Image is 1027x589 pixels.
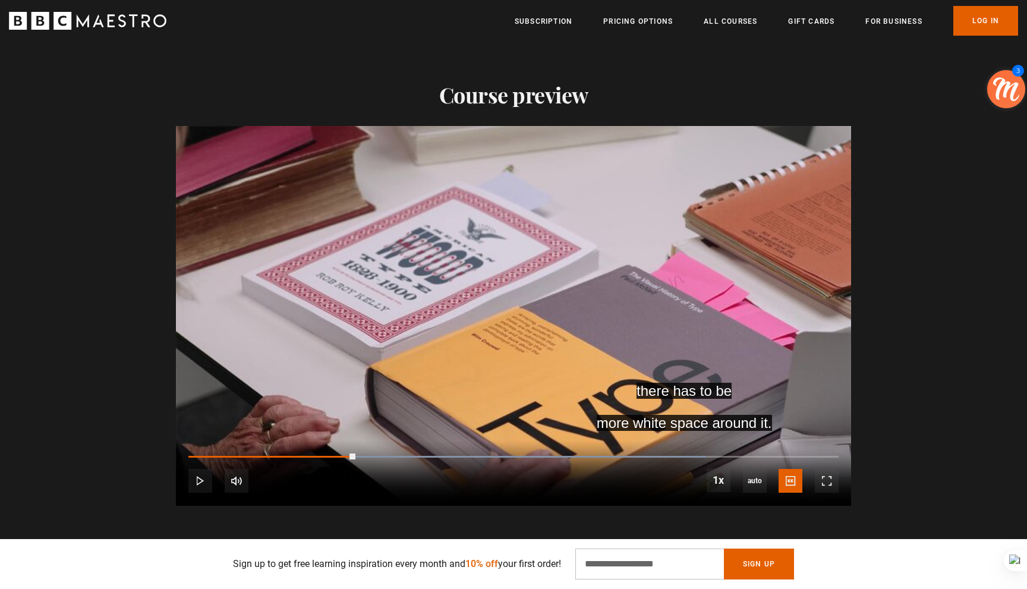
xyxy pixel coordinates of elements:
[779,469,802,493] button: Captions
[788,15,834,27] a: Gift Cards
[515,6,1018,36] nav: Primary
[953,6,1018,36] a: Log In
[515,15,572,27] a: Subscription
[743,469,767,493] span: auto
[603,15,673,27] a: Pricing Options
[176,126,851,506] video-js: Video Player
[743,469,767,493] div: Current quality: 360p
[704,15,757,27] a: All Courses
[865,15,922,27] a: For business
[233,557,561,571] p: Sign up to get free learning inspiration every month and your first order!
[707,468,730,492] button: Playback Rate
[815,469,839,493] button: Fullscreen
[176,82,851,107] h2: Course preview
[188,469,212,493] button: Play
[9,12,166,30] svg: BBC Maestro
[188,456,839,458] div: Progress Bar
[465,558,498,569] span: 10% off
[225,469,248,493] button: Mute
[724,549,794,579] button: Sign Up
